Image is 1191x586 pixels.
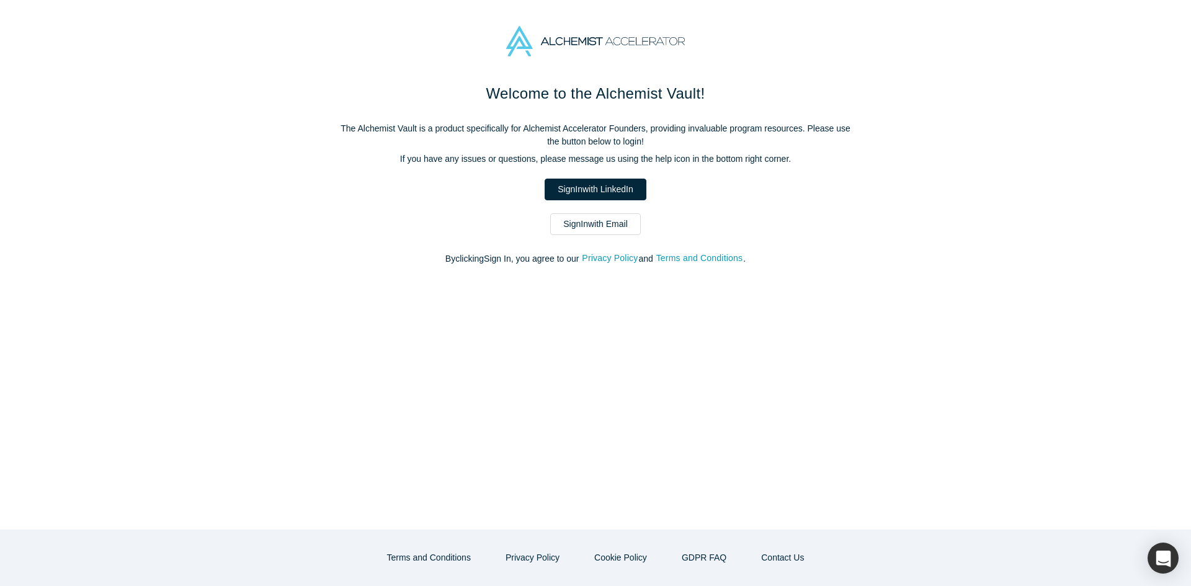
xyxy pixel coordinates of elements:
p: The Alchemist Vault is a product specifically for Alchemist Accelerator Founders, providing inval... [335,122,856,148]
h1: Welcome to the Alchemist Vault! [335,82,856,105]
img: Alchemist Accelerator Logo [506,26,685,56]
button: Terms and Conditions [656,251,744,265]
button: Terms and Conditions [374,547,484,569]
p: By clicking Sign In , you agree to our and . [335,252,856,265]
button: Privacy Policy [581,251,638,265]
a: SignInwith Email [550,213,641,235]
button: Privacy Policy [493,547,573,569]
a: SignInwith LinkedIn [545,179,646,200]
a: GDPR FAQ [669,547,739,569]
button: Contact Us [748,547,817,569]
button: Cookie Policy [581,547,660,569]
p: If you have any issues or questions, please message us using the help icon in the bottom right co... [335,153,856,166]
